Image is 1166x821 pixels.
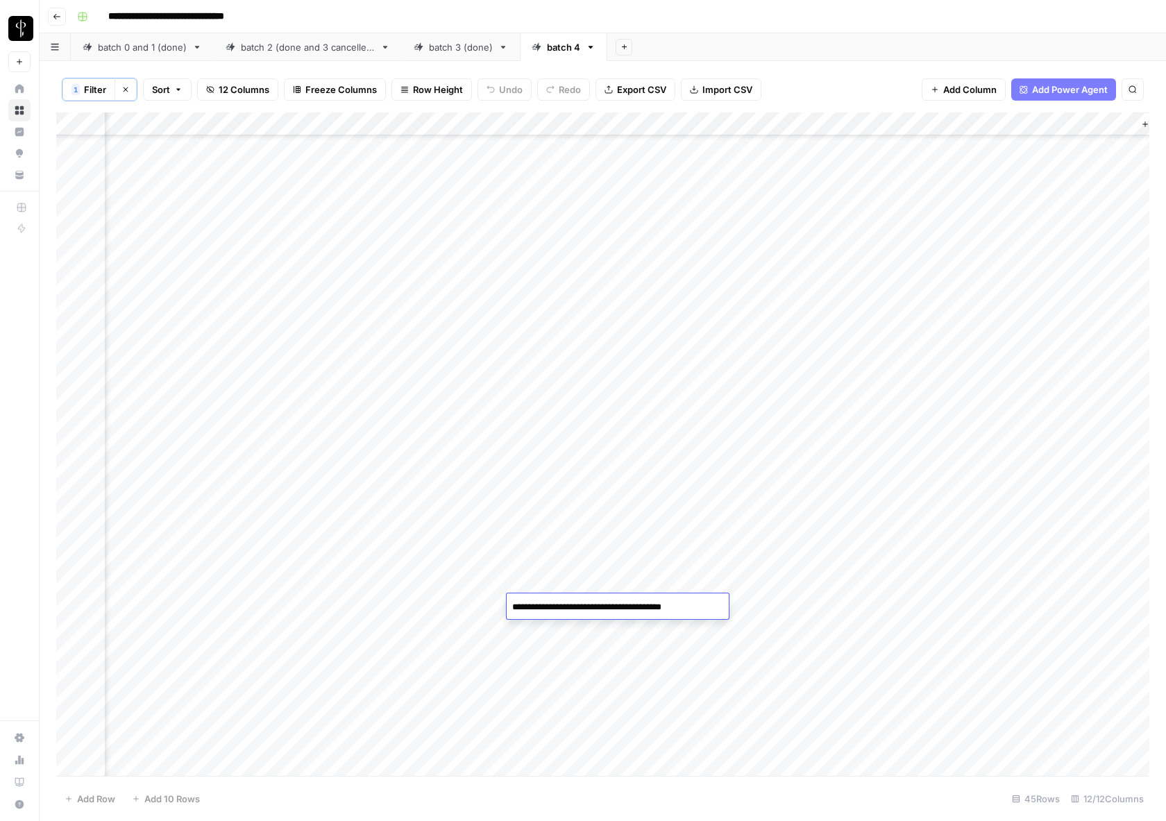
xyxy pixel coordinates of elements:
button: Help + Support [8,793,31,815]
a: Usage [8,749,31,771]
button: Redo [537,78,590,101]
a: Browse [8,99,31,121]
span: Undo [499,83,523,96]
div: batch 2 (done and 3 cancelled) [241,40,375,54]
button: Freeze Columns [284,78,386,101]
div: batch 4 [547,40,580,54]
span: Freeze Columns [305,83,377,96]
div: 12/12 Columns [1065,788,1149,810]
a: batch 4 [520,33,607,61]
button: Import CSV [681,78,761,101]
span: Sort [152,83,170,96]
span: Export CSV [617,83,666,96]
span: Add 10 Rows [144,792,200,806]
span: 12 Columns [219,83,269,96]
a: Opportunities [8,142,31,164]
span: Filter [84,83,106,96]
button: Workspace: LP Production Workloads [8,11,31,46]
a: Learning Hub [8,771,31,793]
button: Row Height [391,78,472,101]
img: LP Production Workloads Logo [8,16,33,41]
div: batch 3 (done) [429,40,493,54]
button: Export CSV [595,78,675,101]
span: Add Column [943,83,997,96]
a: Settings [8,727,31,749]
a: batch 0 and 1 (done) [71,33,214,61]
button: Add Column [922,78,1006,101]
a: batch 3 (done) [402,33,520,61]
div: 1 [71,84,80,95]
button: 1Filter [62,78,115,101]
span: 1 [74,84,78,95]
button: Sort [143,78,192,101]
span: Add Power Agent [1032,83,1108,96]
div: batch 0 and 1 (done) [98,40,187,54]
span: Redo [559,83,581,96]
button: 12 Columns [197,78,278,101]
span: Import CSV [702,83,752,96]
button: Undo [478,78,532,101]
a: Insights [8,121,31,143]
button: Add 10 Rows [124,788,208,810]
a: Home [8,78,31,100]
button: Add Row [56,788,124,810]
span: Add Row [77,792,115,806]
div: 45 Rows [1006,788,1065,810]
button: Add Power Agent [1011,78,1116,101]
a: Your Data [8,164,31,186]
span: Row Height [413,83,463,96]
a: batch 2 (done and 3 cancelled) [214,33,402,61]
